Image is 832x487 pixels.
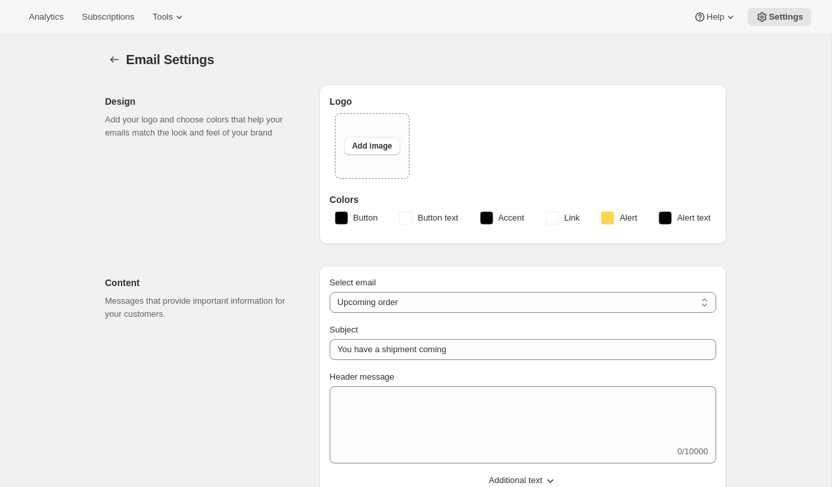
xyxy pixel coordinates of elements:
span: Subscriptions [82,12,134,22]
button: Button text [391,207,466,228]
span: Help [706,12,724,22]
button: Button [327,207,386,228]
button: Link [538,207,587,228]
span: Alert text [677,211,710,225]
button: Help [685,8,745,26]
span: Button [353,211,378,225]
span: Settings [769,12,803,22]
span: Button text [417,211,458,225]
button: Alert text [651,207,718,228]
span: Additional text [489,474,542,487]
button: Add image [344,137,400,155]
h3: Colors [330,193,716,206]
span: Add image [352,141,392,151]
span: Header message [330,372,394,382]
span: Accent [498,211,525,225]
span: Subject [330,325,358,334]
span: Alert [619,211,637,225]
span: Select email [330,278,376,287]
button: Alert [593,207,645,228]
span: Tools [152,12,173,22]
button: Tools [145,8,194,26]
span: Analytics [29,12,63,22]
button: Subscriptions [74,8,142,26]
h2: Content [105,276,298,289]
button: Accent [472,207,532,228]
span: Link [564,211,580,225]
h3: Logo [330,95,716,108]
button: Settings [105,50,124,69]
p: Messages that provide important information for your customers. [105,295,298,321]
p: Add your logo and choose colors that help your emails match the look and feel of your brand [105,113,298,139]
h2: Design [105,95,298,108]
span: Email Settings [126,52,215,67]
button: Settings [748,8,811,26]
button: Analytics [21,8,71,26]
